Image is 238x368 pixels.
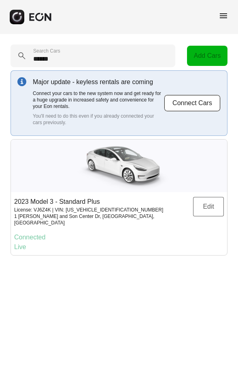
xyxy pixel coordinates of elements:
p: You'll need to do this even if you already connected your cars previously. [33,113,164,126]
button: Connect Cars [164,95,221,112]
img: car [66,140,172,192]
img: info [17,77,26,86]
label: Search Cars [33,48,60,54]
p: Major update - keyless rentals are coming [33,77,164,87]
p: Live [14,242,224,252]
p: License: VJ6Z4K | VIN: [US_VEHICLE_IDENTIFICATION_NUMBER] [14,207,193,213]
p: Connected [14,233,224,242]
p: Connect your cars to the new system now and get ready for a huge upgrade in increased safety and ... [33,90,164,110]
p: 1 [PERSON_NAME] and Son Center Dr, [GEOGRAPHIC_DATA], [GEOGRAPHIC_DATA] [14,213,193,226]
p: 2023 Model 3 - Standard Plus [14,197,193,207]
span: menu [219,11,228,21]
button: Edit [193,197,224,216]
